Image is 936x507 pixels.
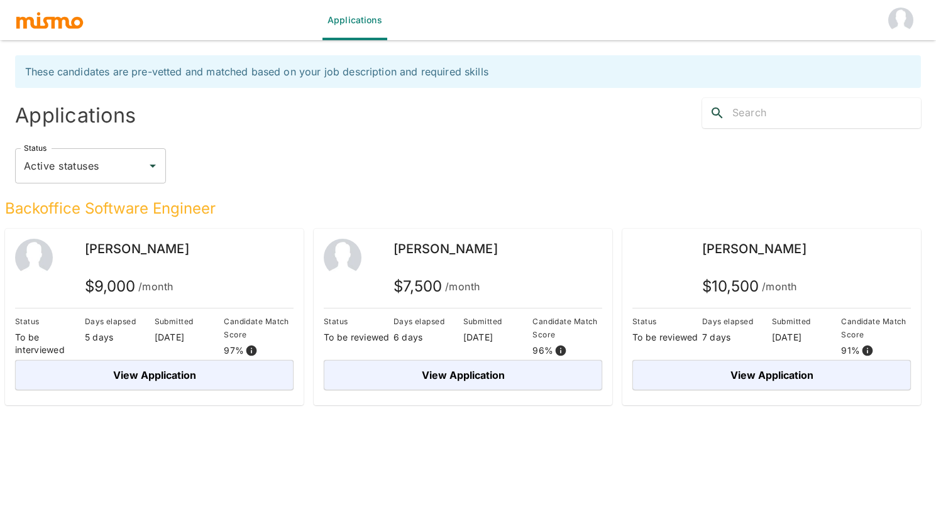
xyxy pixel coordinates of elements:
[85,276,173,297] h5: $ 9,000
[772,315,842,328] p: Submitted
[224,344,244,357] p: 97 %
[155,331,224,344] p: [DATE]
[702,331,772,344] p: 7 days
[861,344,874,357] svg: View resume score details
[394,315,463,328] p: Days elapsed
[702,241,807,256] span: [PERSON_NAME]
[841,315,911,341] p: Candidate Match Score
[138,278,173,295] span: /month
[324,239,361,276] img: 2Q==
[245,344,258,357] svg: View resume score details
[772,331,842,344] p: [DATE]
[324,315,394,328] p: Status
[445,278,480,295] span: /month
[24,143,47,153] label: Status
[463,315,533,328] p: Submitted
[15,360,294,390] button: View Application
[224,315,294,341] p: Candidate Match Score
[632,331,702,344] p: To be reviewed
[554,344,567,357] svg: View resume score details
[702,98,732,128] button: search
[702,276,797,297] h5: $ 10,500
[15,315,85,328] p: Status
[394,276,480,297] h5: $ 7,500
[888,8,913,33] img: 23andMe Jinal
[15,11,84,30] img: logo
[85,331,155,344] p: 5 days
[632,360,911,390] button: View Application
[144,157,162,175] button: Open
[841,344,860,357] p: 91 %
[155,315,224,328] p: Submitted
[632,239,670,276] img: 376wd3u8mv3svdvjigsuyp8bie3e
[394,241,498,256] span: [PERSON_NAME]
[394,331,463,344] p: 6 days
[85,241,189,256] span: [PERSON_NAME]
[15,103,463,128] h4: Applications
[25,65,488,78] span: These candidates are pre-vetted and matched based on your job description and required skills
[463,331,533,344] p: [DATE]
[632,315,702,328] p: Status
[15,239,53,276] img: 2Q==
[324,360,602,390] button: View Application
[324,331,394,344] p: To be reviewed
[702,315,772,328] p: Days elapsed
[15,331,85,356] p: To be interviewed
[532,344,553,357] p: 96 %
[762,278,797,295] span: /month
[85,315,155,328] p: Days elapsed
[732,103,921,123] input: Search
[532,315,602,341] p: Candidate Match Score
[5,199,921,219] h5: Backoffice Software Engineer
